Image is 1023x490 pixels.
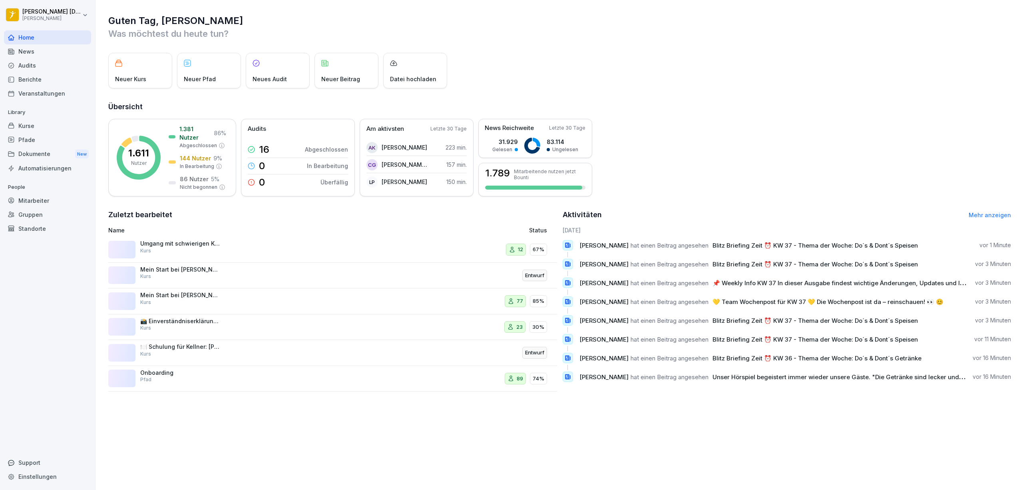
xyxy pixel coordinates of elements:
[552,146,578,153] p: Ungelesen
[211,175,219,183] p: 5 %
[517,375,523,383] p: 89
[446,143,467,152] p: 223 min.
[516,323,523,331] p: 23
[366,176,378,188] div: LP
[108,314,557,340] a: 📸 Einverständniserklärung für Foto- und VideonutzungKurs2330%
[4,147,91,162] div: Dokumente
[115,75,146,83] p: Neuer Kurs
[108,27,1011,40] p: Was möchtest du heute tun?
[128,148,149,158] p: 1.611
[4,44,91,58] a: News
[4,106,91,119] p: Library
[533,375,544,383] p: 74%
[446,178,467,186] p: 150 min.
[4,119,91,133] div: Kurse
[382,143,427,152] p: [PERSON_NAME]
[259,145,269,154] p: 16
[579,279,629,287] span: [PERSON_NAME]
[579,354,629,362] span: [PERSON_NAME]
[563,226,1011,234] h6: [DATE]
[108,14,1011,27] h1: Guten Tag, [PERSON_NAME]
[366,159,378,170] div: CG
[579,260,629,268] span: [PERSON_NAME]
[108,237,557,263] a: Umgang mit schwierigen KundenKurs1267%
[140,273,151,280] p: Kurs
[517,297,523,305] p: 77
[631,317,709,324] span: hat einen Beitrag angesehen
[547,138,578,146] p: 83.114
[259,178,265,187] p: 0
[525,349,544,357] p: Entwurf
[140,299,151,306] p: Kurs
[492,138,518,146] p: 31.929
[140,266,220,273] p: Mein Start bei [PERSON_NAME] - Personalfragebogen
[140,369,220,376] p: Onboarding
[366,142,378,153] div: AK
[179,125,211,142] p: 1.381 Nutzer
[579,298,629,306] span: [PERSON_NAME]
[579,317,629,324] span: [PERSON_NAME]
[75,150,89,159] div: New
[22,8,81,15] p: [PERSON_NAME] [DEMOGRAPHIC_DATA]
[713,242,918,249] span: Blitz Briefing Zeit ⏰ KW 37 - Thema der Woche: Do´s & Dont´s Speisen
[382,178,427,186] p: [PERSON_NAME]
[549,124,585,132] p: Letzte 30 Tage
[140,247,151,254] p: Kurs
[979,241,1011,249] p: vor 1 Minute
[4,194,91,208] a: Mitarbeiter
[973,373,1011,381] p: vor 16 Minuten
[253,75,287,83] p: Neues Audit
[579,336,629,343] span: [PERSON_NAME]
[108,288,557,314] a: Mein Start bei [PERSON_NAME] - PersonalfragebogenKurs7785%
[975,279,1011,287] p: vor 3 Minuten
[713,354,921,362] span: Blitz Briefing Zeit ⏰ KW 36 - Thema der Woche: Do´s & Dont´s Getränke
[4,147,91,162] a: DokumenteNew
[975,260,1011,268] p: vor 3 Minuten
[180,163,214,170] p: In Bearbeitung
[563,209,602,220] h2: Aktivitäten
[533,297,544,305] p: 85%
[631,336,709,343] span: hat einen Beitrag angesehen
[140,292,220,299] p: Mein Start bei [PERSON_NAME] - Personalfragebogen
[713,279,1015,287] span: 📌 Weekly Info KW 37 In dieser Ausgabe findest wichtige Änderungen, Updates und Infos für Woche. Sc
[631,298,709,306] span: hat einen Beitrag angesehen
[184,75,216,83] p: Neuer Pfad
[631,354,709,362] span: hat einen Beitrag angesehen
[320,178,348,186] p: Überfällig
[4,161,91,175] a: Automatisierungen
[525,272,544,280] p: Entwurf
[713,373,1015,381] span: Unser Hörspiel begeistert immer wieder unsere Gäste. "Die Getränke sind lecker und ausgewogen, bren
[140,318,220,325] p: 📸 Einverständniserklärung für Foto- und Videonutzung
[518,246,523,254] p: 12
[713,336,918,343] span: Blitz Briefing Zeit ⏰ KW 37 - Thema der Woche: Do´s & Dont´s Speisen
[631,373,709,381] span: hat einen Beitrag angesehen
[4,456,91,470] div: Support
[4,72,91,86] a: Berichte
[4,470,91,484] a: Einstellungen
[140,350,151,358] p: Kurs
[4,30,91,44] a: Home
[321,75,360,83] p: Neuer Beitrag
[4,58,91,72] a: Audits
[180,184,217,191] p: Nicht begonnen
[390,75,436,83] p: Datei hochladen
[485,168,510,178] h3: 1.789
[973,354,1011,362] p: vor 16 Minuten
[4,222,91,236] a: Standorte
[430,125,467,132] p: Letzte 30 Tage
[180,175,209,183] p: 86 Nutzer
[213,154,222,162] p: 9 %
[259,161,265,171] p: 0
[108,366,557,392] a: OnboardingPfad8974%
[975,298,1011,306] p: vor 3 Minuten
[514,168,585,180] p: Mitarbeitende nutzen jetzt Bounti
[179,142,217,149] p: Abgeschlossen
[533,246,544,254] p: 67%
[4,208,91,222] div: Gruppen
[140,376,151,383] p: Pfad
